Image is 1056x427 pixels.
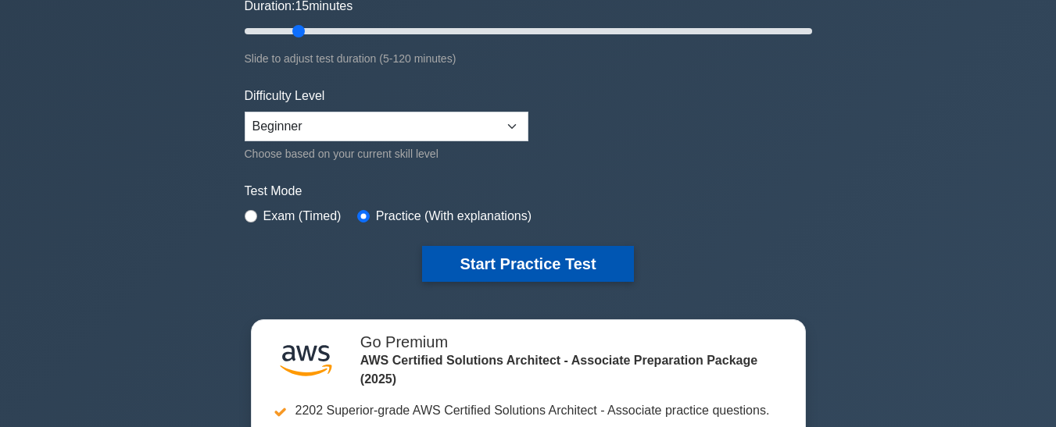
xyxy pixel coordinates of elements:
div: Choose based on your current skill level [245,144,528,163]
label: Test Mode [245,182,812,201]
label: Difficulty Level [245,87,325,105]
div: Slide to adjust test duration (5-120 minutes) [245,49,812,68]
label: Exam (Timed) [263,207,342,226]
button: Start Practice Test [422,246,633,282]
label: Practice (With explanations) [376,207,532,226]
